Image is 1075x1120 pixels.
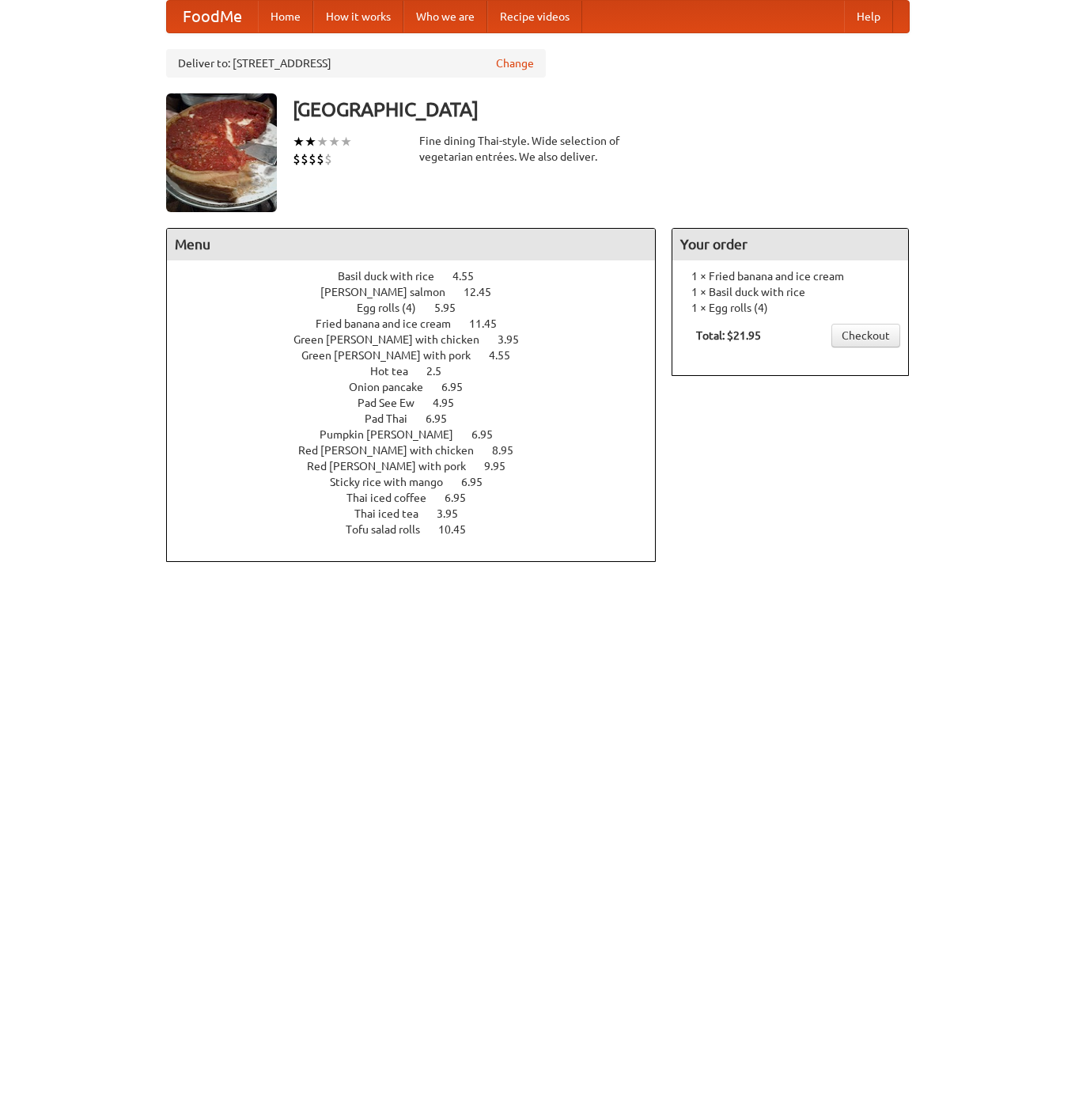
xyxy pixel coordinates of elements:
[307,460,482,473] span: Red [PERSON_NAME] with pork
[464,286,507,298] span: 12.45
[338,270,450,283] span: Basil duck with rice
[452,270,490,283] span: 4.55
[403,1,487,32] a: Who we are
[293,333,548,346] a: Green [PERSON_NAME] with chicken 3.95
[496,55,534,71] a: Change
[680,284,900,300] li: 1 × Basil duck with rice
[293,333,495,346] span: Green [PERSON_NAME] with chicken
[434,302,471,314] span: 5.95
[301,349,486,362] span: Green [PERSON_NAME] with pork
[330,476,512,488] a: Sticky rice with mango 6.95
[672,229,908,260] h4: Your order
[441,381,479,393] span: 6.95
[349,381,492,393] a: Onion pancake 6.95
[293,133,305,150] li: ★
[831,324,900,347] a: Checkout
[433,397,470,409] span: 4.95
[258,1,313,32] a: Home
[680,300,900,316] li: 1 × Egg rolls (4)
[320,428,469,441] span: Pumpkin [PERSON_NAME]
[313,1,403,32] a: How it works
[354,507,434,520] span: Thai iced tea
[365,412,476,425] a: Pad Thai 6.95
[498,333,535,346] span: 3.95
[419,133,657,165] div: Fine dining Thai-style. Wide selection of vegetarian entrées. We also deliver.
[298,444,490,457] span: Red [PERSON_NAME] with chicken
[307,460,535,473] a: Red [PERSON_NAME] with pork 9.95
[346,492,495,504] a: Thai iced coffee 6.95
[358,397,483,409] a: Pad See Ew 4.95
[844,1,893,32] a: Help
[308,150,316,168] li: $
[316,150,324,168] li: $
[365,412,423,425] span: Pad Thai
[301,150,308,168] li: $
[354,507,487,520] a: Thai iced tea 3.95
[426,412,463,425] span: 6.95
[489,349,526,362] span: 4.55
[346,492,442,504] span: Thai iced coffee
[293,93,910,125] h3: [GEOGRAPHIC_DATA]
[316,133,328,150] li: ★
[370,365,424,378] span: Hot tea
[324,150,332,168] li: $
[320,286,461,298] span: [PERSON_NAME] salmon
[437,507,474,520] span: 3.95
[696,329,761,342] b: Total: $21.95
[316,317,467,330] span: Fried banana and ice cream
[301,349,539,362] a: Green [PERSON_NAME] with pork 4.55
[357,302,432,314] span: Egg rolls (4)
[320,428,522,441] a: Pumpkin [PERSON_NAME] 6.95
[328,133,340,150] li: ★
[167,1,258,32] a: FoodMe
[438,523,482,536] span: 10.45
[330,476,459,488] span: Sticky rice with mango
[320,286,520,298] a: [PERSON_NAME] salmon 12.45
[298,444,543,457] a: Red [PERSON_NAME] with chicken 8.95
[445,492,482,504] span: 6.95
[338,270,503,283] a: Basil duck with rice 4.55
[357,302,485,314] a: Egg rolls (4) 5.95
[471,428,509,441] span: 6.95
[469,317,513,330] span: 11.45
[487,1,582,32] a: Recipe videos
[680,268,900,284] li: 1 × Fried banana and ice cream
[346,523,436,536] span: Tofu salad rolls
[305,133,316,150] li: ★
[426,365,457,378] span: 2.5
[316,317,526,330] a: Fried banana and ice cream 11.45
[167,229,656,260] h4: Menu
[349,381,439,393] span: Onion pancake
[293,150,301,168] li: $
[358,397,430,409] span: Pad See Ew
[461,476,498,488] span: 6.95
[492,444,529,457] span: 8.95
[484,460,521,473] span: 9.95
[166,49,546,78] div: Deliver to: [STREET_ADDRESS]
[340,133,352,150] li: ★
[166,93,277,212] img: angular.jpg
[346,523,495,536] a: Tofu salad rolls 10.45
[370,365,471,378] a: Hot tea 2.5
